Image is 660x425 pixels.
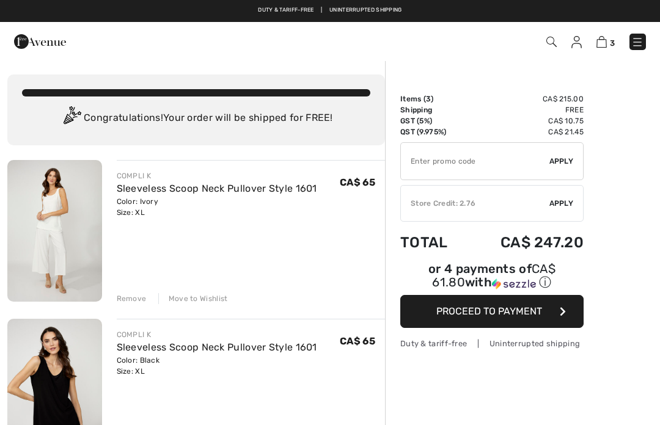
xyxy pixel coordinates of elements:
[400,104,467,115] td: Shipping
[467,222,584,263] td: CA$ 247.20
[400,338,584,349] div: Duty & tariff-free | Uninterrupted shipping
[400,295,584,328] button: Proceed to Payment
[467,115,584,126] td: CA$ 10.75
[340,176,375,188] span: CA$ 65
[432,261,555,289] span: CA$ 61.80
[467,126,584,137] td: CA$ 21.45
[400,222,467,263] td: Total
[436,305,542,317] span: Proceed to Payment
[14,29,66,54] img: 1ère Avenue
[467,93,584,104] td: CA$ 215.00
[631,36,643,48] img: Menu
[571,36,582,48] img: My Info
[549,156,574,167] span: Apply
[546,37,557,47] img: Search
[117,293,147,304] div: Remove
[14,35,66,46] a: 1ère Avenue
[401,198,549,209] div: Store Credit: 2.76
[340,335,375,347] span: CA$ 65
[596,36,607,48] img: Shopping Bag
[117,329,317,340] div: COMPLI K
[400,93,467,104] td: Items ( )
[400,115,467,126] td: GST (5%)
[117,196,317,218] div: Color: Ivory Size: XL
[426,95,431,103] span: 3
[400,263,584,291] div: or 4 payments of with
[22,106,370,131] div: Congratulations! Your order will be shipped for FREE!
[492,278,536,289] img: Sezzle
[117,170,317,181] div: COMPLI K
[401,143,549,180] input: Promo code
[158,293,228,304] div: Move to Wishlist
[59,106,84,131] img: Congratulation2.svg
[610,38,615,48] span: 3
[117,341,317,353] a: Sleeveless Scoop Neck Pullover Style 1601
[596,34,615,49] a: 3
[7,160,102,302] img: Sleeveless Scoop Neck Pullover Style 1601
[117,183,317,194] a: Sleeveless Scoop Neck Pullover Style 1601
[117,355,317,377] div: Color: Black Size: XL
[400,126,467,137] td: QST (9.975%)
[549,198,574,209] span: Apply
[400,263,584,295] div: or 4 payments ofCA$ 61.80withSezzle Click to learn more about Sezzle
[467,104,584,115] td: Free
